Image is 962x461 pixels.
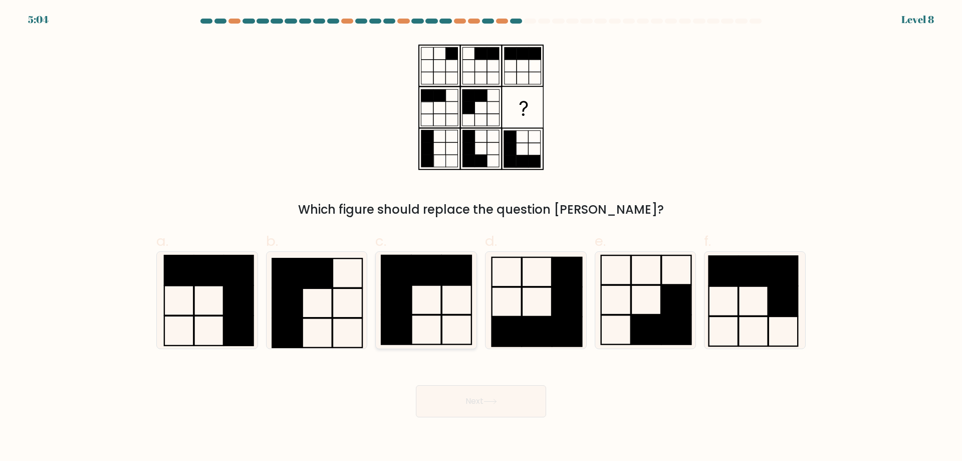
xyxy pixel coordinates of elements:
[595,231,606,251] span: e.
[266,231,278,251] span: b.
[28,12,49,27] div: 5:04
[375,231,386,251] span: c.
[416,385,546,417] button: Next
[156,231,168,251] span: a.
[162,201,800,219] div: Which figure should replace the question [PERSON_NAME]?
[485,231,497,251] span: d.
[901,12,934,27] div: Level 8
[704,231,711,251] span: f.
